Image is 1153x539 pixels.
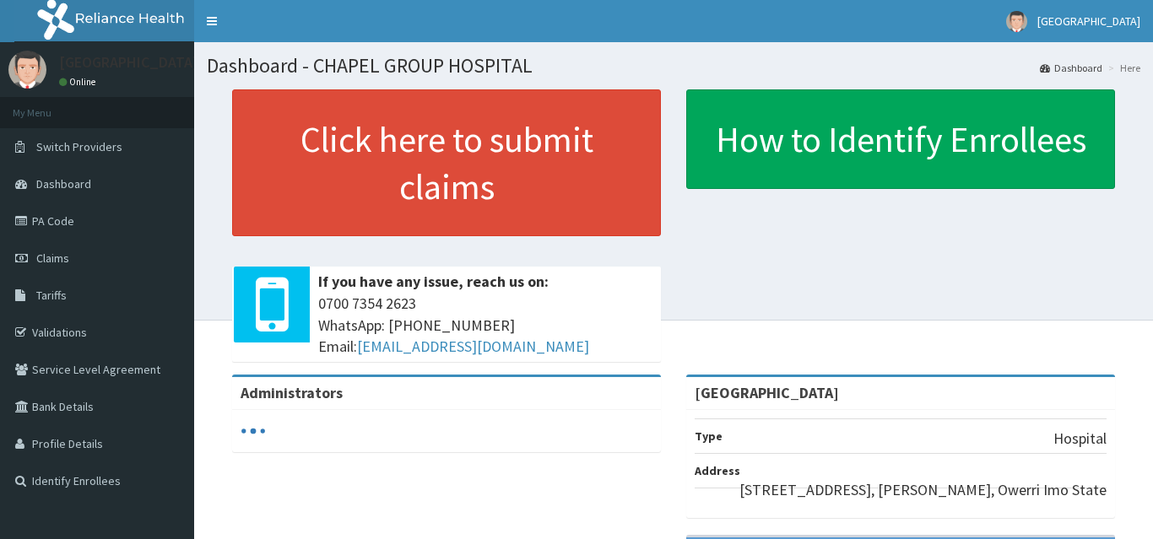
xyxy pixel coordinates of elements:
span: 0700 7354 2623 WhatsApp: [PHONE_NUMBER] Email: [318,293,652,358]
p: [STREET_ADDRESS], [PERSON_NAME], Owerri Imo State [739,479,1107,501]
b: If you have any issue, reach us on: [318,272,549,291]
b: Address [695,463,740,478]
span: [GEOGRAPHIC_DATA] [1037,13,1140,29]
b: Type [695,429,723,444]
a: Online [59,76,100,88]
a: Dashboard [1040,61,1102,75]
img: User Image [8,51,46,89]
span: Tariffs [36,288,67,303]
img: User Image [1006,11,1027,32]
svg: audio-loading [241,418,266,444]
b: Administrators [241,383,343,402]
a: How to Identify Enrollees [686,89,1115,189]
span: Claims [36,251,69,266]
span: Dashboard [36,176,91,191]
p: Hospital [1053,428,1107,450]
strong: [GEOGRAPHIC_DATA] [695,383,839,402]
h1: Dashboard - CHAPEL GROUP HOSPITAL [207,55,1140,77]
li: Here [1104,61,1140,75]
span: Switch Providers [36,139,122,154]
p: [GEOGRAPHIC_DATA] [59,55,198,70]
a: Click here to submit claims [232,89,661,236]
a: [EMAIL_ADDRESS][DOMAIN_NAME] [357,337,589,356]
